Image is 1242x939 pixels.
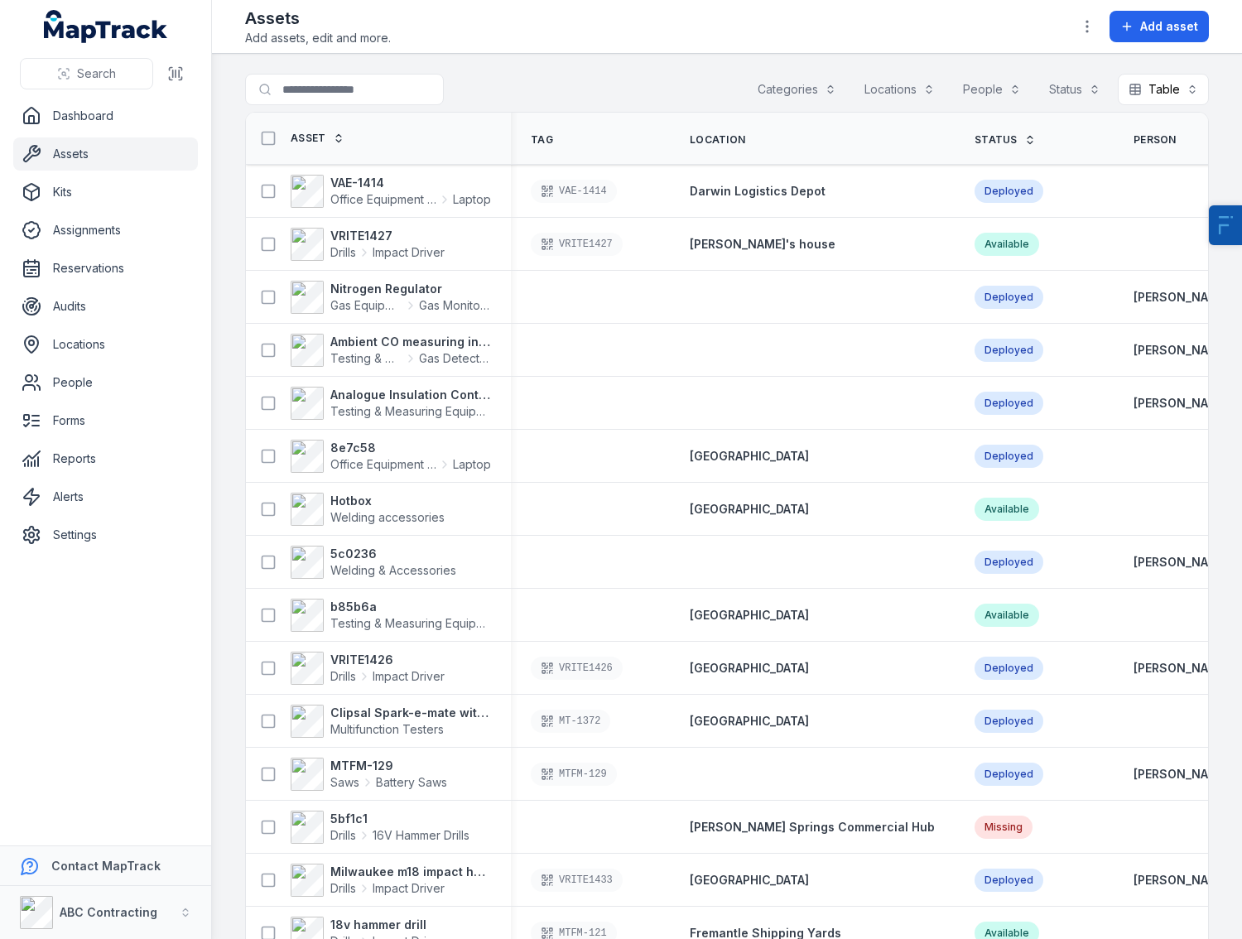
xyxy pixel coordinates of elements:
[13,214,198,247] a: Assignments
[975,133,1018,147] span: Status
[330,722,444,736] span: Multifunction Testers
[13,518,198,551] a: Settings
[1134,660,1230,677] a: [PERSON_NAME]
[330,334,491,350] strong: Ambient CO measuring instrument
[690,820,935,834] span: [PERSON_NAME] Springs Commercial Hub
[1134,872,1230,888] strong: [PERSON_NAME]
[373,668,445,685] span: Impact Driver
[376,774,447,791] span: Battery Saws
[975,604,1039,627] div: Available
[690,872,809,888] a: [GEOGRAPHIC_DATA]
[690,660,809,677] a: [GEOGRAPHIC_DATA]
[690,608,809,622] span: [GEOGRAPHIC_DATA]
[975,339,1043,362] div: Deployed
[330,510,445,524] span: Welding accessories
[330,774,359,791] span: Saws
[330,668,356,685] span: Drills
[690,183,826,200] a: Darwin Logistics Depot
[531,133,553,147] span: Tag
[1134,766,1230,782] a: [PERSON_NAME]
[13,404,198,437] a: Forms
[1134,289,1230,306] a: [PERSON_NAME]
[975,392,1043,415] div: Deployed
[1140,18,1198,35] span: Add asset
[13,290,198,323] a: Audits
[1118,74,1209,105] button: Table
[330,758,447,774] strong: MTFM-129
[330,652,445,668] strong: VRITE1426
[690,449,809,463] span: [GEOGRAPHIC_DATA]
[13,252,198,285] a: Reservations
[1134,554,1230,571] strong: [PERSON_NAME]
[330,440,491,456] strong: 8e7c58
[373,244,445,261] span: Impact Driver
[291,758,447,791] a: MTFM-129SawsBattery Saws
[330,864,491,880] strong: Milwaukee m18 impact hammer drill
[531,233,623,256] div: VRITE1427
[13,99,198,132] a: Dashboard
[330,456,436,473] span: Office Equipment & IT
[330,705,491,721] strong: Clipsal Spark-e-mate with Bags & Accessories
[419,297,491,314] span: Gas Monitors - Methane
[854,74,946,105] button: Locations
[531,180,617,203] div: VAE-1414
[291,864,491,897] a: Milwaukee m18 impact hammer drillDrillsImpact Driver
[690,714,809,728] span: [GEOGRAPHIC_DATA]
[330,244,356,261] span: Drills
[20,58,153,89] button: Search
[13,328,198,361] a: Locations
[291,652,445,685] a: VRITE1426DrillsImpact Driver
[975,657,1043,680] div: Deployed
[291,705,491,738] a: Clipsal Spark-e-mate with Bags & AccessoriesMultifunction Testers
[975,445,1043,468] div: Deployed
[975,869,1043,892] div: Deployed
[60,905,157,919] strong: ABC Contracting
[13,137,198,171] a: Assets
[690,236,835,253] a: [PERSON_NAME]'s house
[330,493,445,509] strong: Hotbox
[291,132,344,145] a: Asset
[44,10,168,43] a: MapTrack
[419,350,491,367] span: Gas Detectors
[330,191,436,208] span: Office Equipment & IT
[291,440,491,473] a: 8e7c58Office Equipment & ITLaptop
[291,281,491,314] a: Nitrogen RegulatorGas EquipmentGas Monitors - Methane
[291,334,491,367] a: Ambient CO measuring instrumentTesting & Measuring EquipmentGas Detectors
[1134,342,1230,359] a: [PERSON_NAME]
[690,819,935,835] a: [PERSON_NAME] Springs Commercial Hub
[952,74,1032,105] button: People
[690,237,835,251] span: [PERSON_NAME]'s house
[330,175,491,191] strong: VAE-1414
[975,498,1039,521] div: Available
[975,710,1043,733] div: Deployed
[690,133,745,147] span: Location
[13,442,198,475] a: Reports
[13,366,198,399] a: People
[1134,133,1177,147] span: Person
[330,880,356,897] span: Drills
[291,599,491,632] a: b85b6aTesting & Measuring Equipment
[330,281,491,297] strong: Nitrogen Regulator
[690,873,809,887] span: [GEOGRAPHIC_DATA]
[291,493,445,526] a: HotboxWelding accessories
[13,480,198,513] a: Alerts
[291,811,469,844] a: 5bf1c1Drills16V Hammer Drills
[51,859,161,873] strong: Contact MapTrack
[975,816,1033,839] div: Missing
[291,175,491,208] a: VAE-1414Office Equipment & ITLaptop
[975,286,1043,309] div: Deployed
[1134,395,1230,412] strong: [PERSON_NAME]
[291,132,326,145] span: Asset
[1110,11,1209,42] button: Add asset
[975,180,1043,203] div: Deployed
[373,880,445,897] span: Impact Driver
[690,661,809,675] span: [GEOGRAPHIC_DATA]
[975,133,1036,147] a: Status
[291,228,445,261] a: VRITE1427DrillsImpact Driver
[453,456,491,473] span: Laptop
[690,448,809,465] a: [GEOGRAPHIC_DATA]
[1038,74,1111,105] button: Status
[531,763,617,786] div: MTFM-129
[531,869,623,892] div: VRITE1433
[330,546,456,562] strong: 5c0236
